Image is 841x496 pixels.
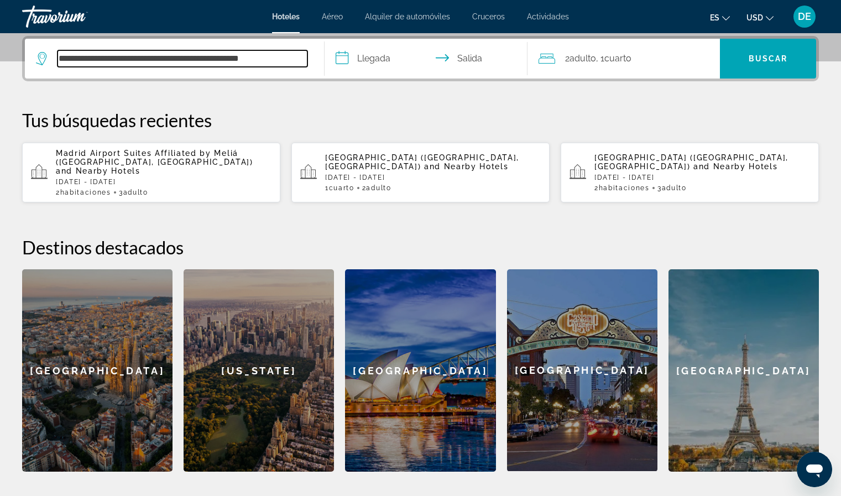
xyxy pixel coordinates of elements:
[58,50,307,67] input: Search hotel destination
[325,39,528,79] button: Select check in and out date
[507,269,657,471] div: [GEOGRAPHIC_DATA]
[657,184,687,192] span: 3
[668,269,819,472] div: [GEOGRAPHIC_DATA]
[272,12,300,21] a: Hoteles
[594,184,650,192] span: 2
[362,184,391,192] span: 2
[693,162,778,171] span: and Nearby Hotels
[797,452,832,487] iframe: Button to launch messaging window
[22,236,819,258] h2: Destinos destacados
[56,178,271,186] p: [DATE] - [DATE]
[749,54,788,63] span: Buscar
[325,174,541,181] p: [DATE] - [DATE]
[60,189,111,196] span: habitaciones
[424,162,509,171] span: and Nearby Hotels
[710,9,730,25] button: Change language
[184,269,334,472] div: [US_STATE]
[746,13,763,22] span: USD
[291,142,550,203] button: [GEOGRAPHIC_DATA] ([GEOGRAPHIC_DATA], [GEOGRAPHIC_DATA]) and Nearby Hotels[DATE] - [DATE]1Cuarto2...
[527,39,720,79] button: Travelers: 2 adults, 0 children
[22,142,280,203] button: Madrid Airport Suites Affiliated by Meliá ([GEOGRAPHIC_DATA], [GEOGRAPHIC_DATA]) and Nearby Hotel...
[56,149,253,166] span: Madrid Airport Suites Affiliated by Meliá ([GEOGRAPHIC_DATA], [GEOGRAPHIC_DATA])
[790,5,819,28] button: User Menu
[22,269,173,472] div: [GEOGRAPHIC_DATA]
[25,39,816,79] div: Search widget
[570,53,596,64] span: Adulto
[561,142,819,203] button: [GEOGRAPHIC_DATA] ([GEOGRAPHIC_DATA], [GEOGRAPHIC_DATA]) and Nearby Hotels[DATE] - [DATE]2habitac...
[365,12,450,21] a: Alquiler de automóviles
[119,189,148,196] span: 3
[565,51,596,66] span: 2
[184,269,334,472] a: New York[US_STATE]
[325,153,519,171] span: [GEOGRAPHIC_DATA] ([GEOGRAPHIC_DATA], [GEOGRAPHIC_DATA])
[56,166,140,175] span: and Nearby Hotels
[472,12,505,21] a: Cruceros
[22,269,173,472] a: Barcelona[GEOGRAPHIC_DATA]
[594,153,788,171] span: [GEOGRAPHIC_DATA] ([GEOGRAPHIC_DATA], [GEOGRAPHIC_DATA])
[329,184,354,192] span: Cuarto
[710,13,719,22] span: es
[798,11,811,22] span: DE
[599,184,650,192] span: habitaciones
[746,9,774,25] button: Change currency
[325,184,354,192] span: 1
[366,184,391,192] span: Adulto
[662,184,687,192] span: Adulto
[507,269,657,472] a: San Diego[GEOGRAPHIC_DATA]
[56,189,111,196] span: 2
[123,189,148,196] span: Adulto
[22,2,133,31] a: Travorium
[527,12,569,21] a: Actividades
[720,39,816,79] button: Search
[594,174,810,181] p: [DATE] - [DATE]
[596,51,631,66] span: , 1
[322,12,343,21] a: Aéreo
[345,269,495,472] div: [GEOGRAPHIC_DATA]
[345,269,495,472] a: Sydney[GEOGRAPHIC_DATA]
[604,53,631,64] span: Cuarto
[668,269,819,472] a: Paris[GEOGRAPHIC_DATA]
[22,109,819,131] p: Tus búsquedas recientes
